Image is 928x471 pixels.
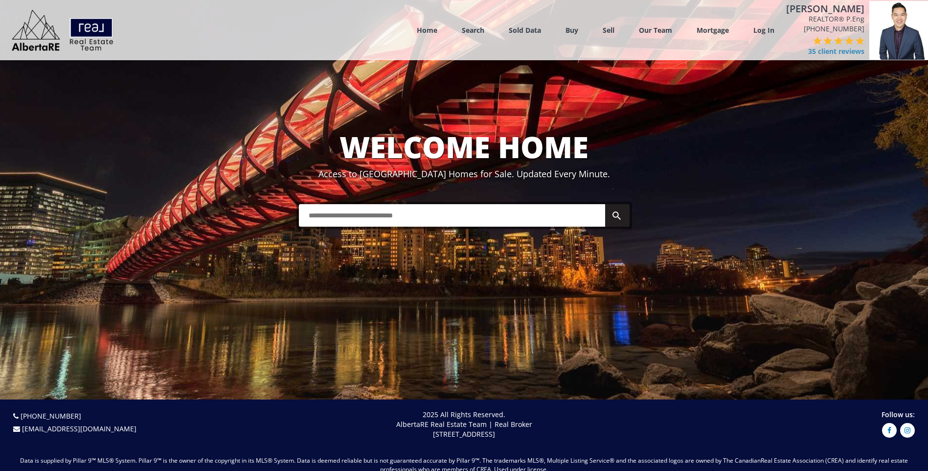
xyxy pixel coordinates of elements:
[753,25,774,35] a: Log In
[433,429,495,439] span: [STREET_ADDRESS]
[786,3,864,14] h4: [PERSON_NAME]
[823,36,832,45] img: 2 of 5 stars
[856,36,864,45] img: 5 of 5 stars
[240,410,688,439] p: 2025 All Rights Reserved. AlbertaRE Real Estate Team | Real Broker
[21,411,81,421] a: [PHONE_NUMBER]
[639,25,672,35] a: Our Team
[882,410,915,419] span: Follow us:
[20,456,761,465] span: Data is supplied by Pillar 9™ MLS® System. Pillar 9™ is the owner of the copyright in its MLS® Sy...
[786,14,864,24] span: REALTOR® P.Eng
[697,25,729,35] a: Mortgage
[566,25,578,35] a: Buy
[318,168,610,180] span: Access to [GEOGRAPHIC_DATA] Homes for Sale. Updated Every Minute.
[845,36,854,45] img: 4 of 5 stars
[804,24,864,33] a: [PHONE_NUMBER]
[7,7,118,53] img: Logo
[869,1,928,60] img: gm5DzZI0avsyf8hLB85n0pxcA2bRerI1ofHaatBb.jpeg
[813,36,822,45] img: 1 of 5 stars
[834,36,843,45] img: 3 of 5 stars
[603,25,614,35] a: Sell
[462,25,484,35] a: Search
[22,424,136,433] a: [EMAIL_ADDRESS][DOMAIN_NAME]
[808,47,864,56] span: 35 client reviews
[509,25,541,35] a: Sold Data
[417,25,437,35] a: Home
[2,131,926,163] h1: WELCOME HOME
